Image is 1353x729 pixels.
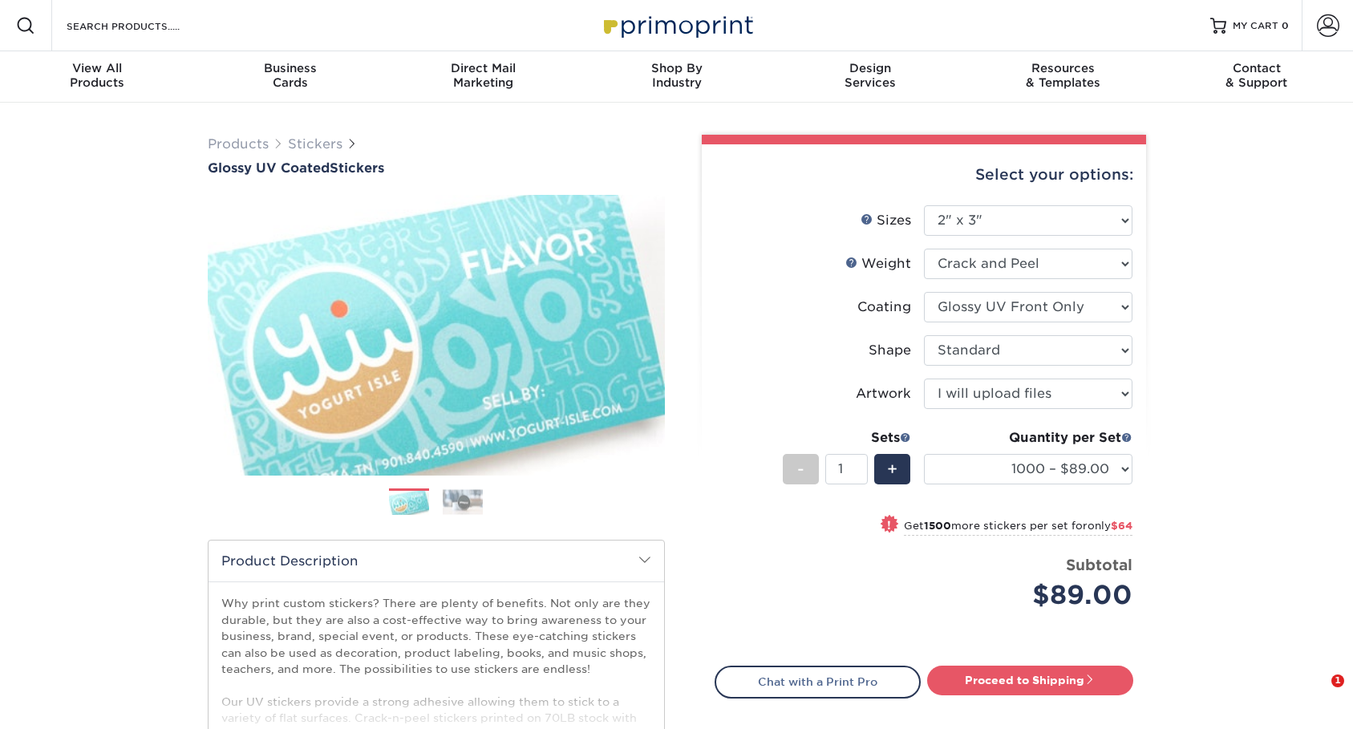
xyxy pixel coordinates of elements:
div: $89.00 [936,576,1132,614]
a: Products [208,136,269,152]
div: Sets [783,428,911,448]
a: BusinessCards [193,51,387,103]
span: 0 [1282,20,1289,31]
div: Cards [193,61,387,90]
div: Quantity per Set [924,428,1132,448]
div: Artwork [856,384,911,403]
div: & Templates [966,61,1160,90]
h2: Product Description [209,541,664,581]
img: Glossy UV Coated 01 [208,177,665,493]
a: Direct MailMarketing [387,51,580,103]
small: Get more stickers per set for [904,520,1132,536]
span: Direct Mail [387,61,580,75]
img: Primoprint [597,8,757,43]
a: DesignServices [773,51,966,103]
div: Shape [869,341,911,360]
a: Resources& Templates [966,51,1160,103]
iframe: Intercom live chat [1298,674,1337,713]
span: $64 [1111,520,1132,532]
span: Shop By [580,61,773,75]
span: MY CART [1233,19,1278,33]
span: only [1088,520,1132,532]
span: Business [193,61,387,75]
a: Chat with a Print Pro [715,666,921,698]
div: Coating [857,298,911,317]
span: - [797,457,804,481]
div: Select your options: [715,144,1133,205]
div: Services [773,61,966,90]
div: Industry [580,61,773,90]
span: Design [773,61,966,75]
img: Stickers 02 [443,489,483,514]
strong: 1500 [924,520,951,532]
a: Glossy UV CoatedStickers [208,160,665,176]
a: Contact& Support [1160,51,1353,103]
span: ! [887,516,891,533]
div: & Support [1160,61,1353,90]
span: Resources [966,61,1160,75]
div: Marketing [387,61,580,90]
img: Stickers 01 [389,489,429,517]
div: Weight [845,254,911,273]
span: 1 [1331,674,1344,687]
a: Shop ByIndustry [580,51,773,103]
span: Glossy UV Coated [208,160,330,176]
h1: Stickers [208,160,665,176]
strong: Subtotal [1066,556,1132,573]
a: Proceed to Shipping [927,666,1133,695]
span: Contact [1160,61,1353,75]
input: SEARCH PRODUCTS..... [65,16,221,35]
a: Stickers [288,136,342,152]
div: Sizes [861,211,911,230]
span: + [887,457,897,481]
